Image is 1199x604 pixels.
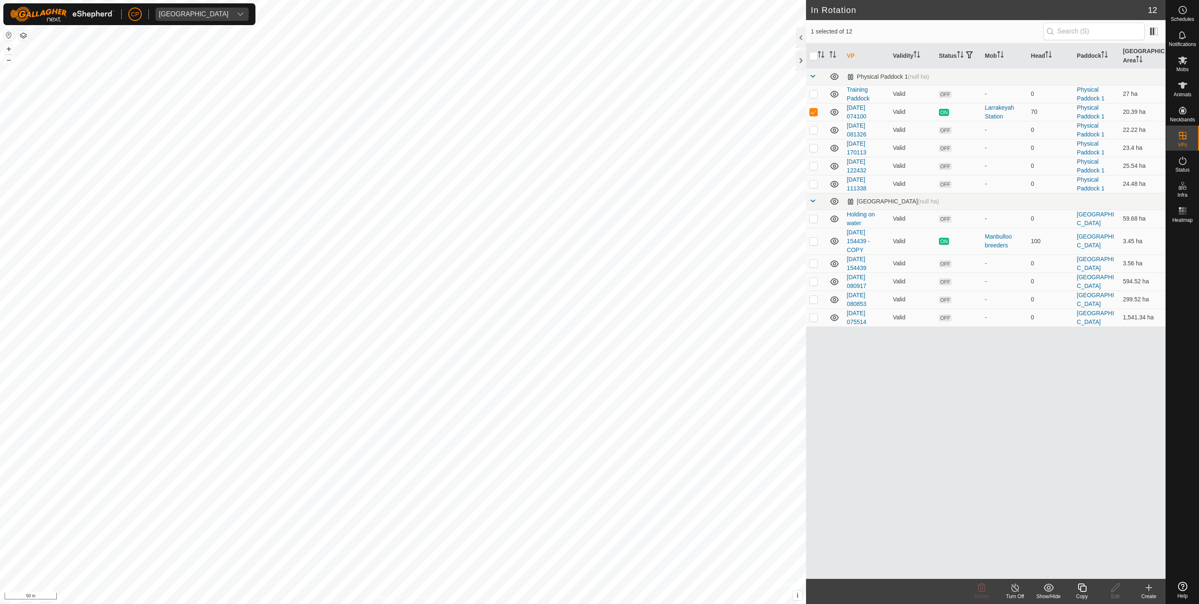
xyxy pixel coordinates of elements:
div: Manbulloo breeders [985,232,1024,250]
div: - [985,277,1024,286]
a: Physical Paddock 1 [1077,86,1105,102]
td: 0 [1028,175,1074,193]
td: Valid [890,254,936,272]
a: [DATE] 154439 - COPY [847,229,870,253]
td: Valid [890,290,936,308]
a: Privacy Policy [370,593,401,601]
span: Notifications [1169,42,1196,47]
a: [DATE] 074100 [847,104,867,120]
a: [DATE] 081326 [847,122,867,138]
a: [DATE] 080853 [847,292,867,307]
h2: In Rotation [811,5,1148,15]
span: 12 [1148,4,1157,16]
td: 594.52 ha [1120,272,1166,290]
div: - [985,313,1024,322]
td: 0 [1028,272,1074,290]
span: OFF [939,296,952,303]
th: Paddock [1074,44,1120,69]
td: 0 [1028,121,1074,139]
div: - [985,259,1024,268]
div: Create [1132,593,1166,600]
span: OFF [939,260,952,267]
td: 3.45 ha [1120,228,1166,254]
div: - [985,90,1024,98]
th: Mob [982,44,1028,69]
button: i [793,591,802,600]
td: Valid [890,272,936,290]
div: Larrakeyah Station [985,103,1024,121]
td: 0 [1028,290,1074,308]
span: OFF [939,278,952,285]
td: 1,541.34 ha [1120,308,1166,326]
span: (null ha) [918,198,939,205]
input: Search (S) [1043,23,1145,40]
span: Animals [1173,92,1191,97]
p-sorticon: Activate to sort [818,52,824,59]
a: Physical Paddock 1 [1077,176,1105,192]
td: Valid [890,210,936,228]
a: [GEOGRAPHIC_DATA] [1077,274,1114,289]
span: Infra [1177,193,1187,198]
td: 24.48 ha [1120,175,1166,193]
td: 23.4 ha [1120,139,1166,157]
a: [GEOGRAPHIC_DATA] [1077,233,1114,249]
span: i [796,592,798,599]
th: [GEOGRAPHIC_DATA] Area [1120,44,1166,69]
td: 100 [1028,228,1074,254]
button: – [4,55,14,65]
span: Mobs [1176,67,1189,72]
td: Valid [890,175,936,193]
th: VP [844,44,890,69]
div: - [985,214,1024,223]
span: OFF [939,163,952,170]
p-sorticon: Activate to sort [1101,52,1108,59]
span: Schedules [1171,17,1194,22]
span: Manbulloo Station [156,8,232,21]
p-sorticon: Activate to sort [829,52,836,59]
td: 59.68 ha [1120,210,1166,228]
span: VPs [1178,142,1187,147]
span: OFF [939,216,952,223]
th: Status [936,44,982,69]
span: OFF [939,145,952,152]
span: (null ha) [908,73,929,80]
td: Valid [890,228,936,254]
td: Valid [890,85,936,103]
div: Copy [1065,593,1099,600]
span: CP [131,10,139,19]
a: Help [1166,578,1199,602]
span: Delete [975,594,989,599]
a: [DATE] 154439 [847,256,867,271]
span: OFF [939,181,952,188]
span: ON [939,109,949,116]
th: Validity [890,44,936,69]
td: 299.52 ha [1120,290,1166,308]
td: 0 [1028,139,1074,157]
td: Valid [890,121,936,139]
a: [DATE] 122432 [847,158,867,174]
a: [GEOGRAPHIC_DATA] [1077,211,1114,226]
span: OFF [939,91,952,98]
a: [GEOGRAPHIC_DATA] [1077,292,1114,307]
td: 70 [1028,103,1074,121]
div: Show/Hide [1032,593,1065,600]
p-sorticon: Activate to sort [913,52,920,59]
div: Physical Paddock 1 [847,73,929,80]
th: Head [1028,44,1074,69]
span: ON [939,238,949,245]
a: Contact Us [411,593,436,601]
a: Holding on water [847,211,875,226]
td: 20.39 ha [1120,103,1166,121]
div: - [985,180,1024,188]
span: 1 selected of 12 [811,27,1043,36]
a: [GEOGRAPHIC_DATA] [1077,310,1114,325]
button: Reset Map [4,30,14,40]
td: 0 [1028,85,1074,103]
a: [DATE] 080917 [847,274,867,289]
a: [GEOGRAPHIC_DATA] [1077,256,1114,271]
button: Map Layers [18,31,28,41]
a: Physical Paddock 1 [1077,104,1105,120]
div: - [985,144,1024,152]
div: - [985,295,1024,304]
td: 0 [1028,210,1074,228]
